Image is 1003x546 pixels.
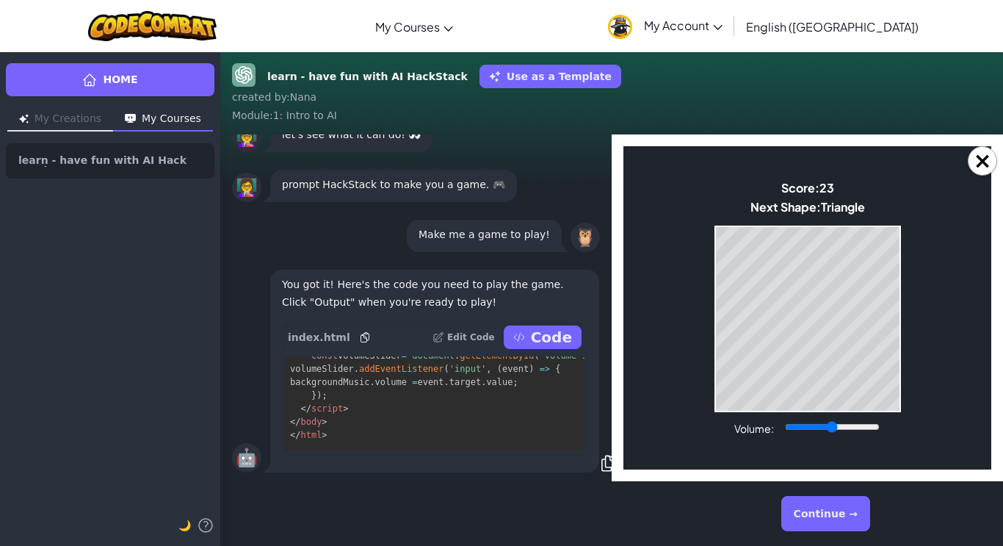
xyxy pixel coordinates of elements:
span: . [354,364,359,374]
span: created by : Nana [232,91,316,103]
span: = [412,377,417,387]
span: Home [103,72,137,87]
span: > [322,417,327,427]
button: Continue → [781,496,870,531]
div: 🤖 [232,443,261,473]
div: 👩‍🏫 [232,173,261,202]
label: Volume: [111,276,151,289]
span: . [444,377,449,387]
a: My Account [601,3,730,49]
p: let's see what it can do! 👀 [282,126,421,143]
span: My Courses [375,19,440,35]
span: backgroundMusic [290,377,369,387]
span: } [311,390,316,400]
span: script [311,403,343,414]
button: Edit Code [432,326,495,349]
span: event [502,364,529,374]
p: prompt HackStack to make you a game. 🎮 [282,176,505,193]
span: body [300,417,322,427]
span: => [540,364,550,374]
span: 23 [196,34,211,49]
span: > [343,403,348,414]
span: ) [316,390,322,400]
img: Icon [125,114,136,123]
span: , [486,364,491,374]
p: You got it! Here's the code you need to play the game. Click "Output" when you're ready to play! [282,276,587,311]
a: English ([GEOGRAPHIC_DATA]) [739,7,926,46]
p: Edit Code [447,331,495,343]
span: volume [375,377,407,387]
span: ( [497,364,502,374]
button: Code [504,326,582,349]
span: target [449,377,481,387]
strong: learn - have fun with AI HackStack [267,69,468,85]
span: 🌙 [178,520,191,531]
span: value [486,377,513,387]
span: ( [444,364,449,374]
span: ; [322,390,327,400]
span: </ [290,417,300,427]
span: html [300,430,322,440]
p: Code [531,327,572,348]
span: index.html [288,330,350,345]
img: CodeCombat logo [88,11,217,41]
span: addEventListener [359,364,444,374]
div: Score: [127,34,242,49]
button: 🌙 [178,517,191,534]
div: 🦉 [571,223,600,252]
a: My Courses [368,7,460,46]
span: ; [513,377,518,387]
img: GPT-4 [232,63,256,87]
span: > [322,430,327,440]
a: learn - have fun with AI HackStack [6,143,214,179]
button: My Courses [113,108,213,132]
span: learn - have fun with AI HackStack [18,155,190,167]
span: . [369,377,374,387]
a: Home [6,63,214,96]
span: . [481,377,486,387]
div: Next Shape: [127,53,242,68]
span: My Account [644,18,723,33]
span: volumeSlider [290,364,354,374]
span: 'input' [449,364,487,374]
p: Make me a game to play! [419,226,550,243]
span: Triangle [198,53,242,68]
button: Use as a Template [479,65,621,88]
span: English ([GEOGRAPHIC_DATA]) [746,19,919,35]
span: { [555,364,560,374]
span: event [417,377,443,387]
div: Module : 1: Intro to AI [232,108,991,123]
img: Icon [19,114,29,123]
button: My Creations [7,108,113,132]
button: Close [968,146,997,176]
span: </ [290,430,300,440]
span: ) [529,364,534,374]
img: avatar [608,15,632,39]
div: 👩‍🏫 [232,123,261,152]
span: </ [300,403,311,414]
